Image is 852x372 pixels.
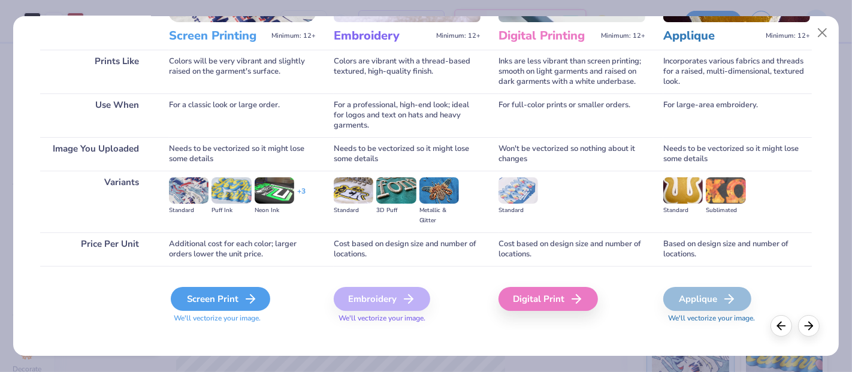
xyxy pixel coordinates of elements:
img: Standard [663,177,703,204]
div: Inks are less vibrant than screen printing; smooth on light garments and raised on dark garments ... [498,50,645,93]
div: Digital Print [498,287,598,311]
div: Applique [663,287,751,311]
span: Minimum: 12+ [271,32,316,40]
div: For a professional, high-end look; ideal for logos and text on hats and heavy garments. [334,93,481,137]
div: For a classic look or large order. [169,93,316,137]
span: We'll vectorize your image. [663,313,810,323]
div: Won't be vectorized so nothing about it changes [498,137,645,171]
div: Cost based on design size and number of locations. [334,232,481,266]
div: Sublimated [706,205,745,216]
div: Embroidery [334,287,430,311]
h3: Embroidery [334,28,431,44]
div: Standard [334,205,373,216]
div: + 3 [297,186,306,207]
div: Colors are vibrant with a thread-based textured, high-quality finish. [334,50,481,93]
div: Additional cost for each color; larger orders lower the unit price. [169,232,316,266]
div: Incorporates various fabrics and threads for a raised, multi-dimensional, textured look. [663,50,810,93]
div: Prints Like [40,50,151,93]
div: Based on design size and number of locations. [663,232,810,266]
img: Standard [169,177,209,204]
div: Metallic & Glitter [419,205,459,226]
div: Needs to be vectorized so it might lose some details [663,137,810,171]
div: Puff Ink [212,205,251,216]
img: Puff Ink [212,177,251,204]
span: Minimum: 12+ [436,32,481,40]
h3: Screen Printing [169,28,267,44]
div: Price Per Unit [40,232,151,266]
span: We'll vectorize your image. [334,313,481,323]
div: Screen Print [171,287,270,311]
div: Needs to be vectorized so it might lose some details [169,137,316,171]
img: Standard [498,177,538,204]
span: Minimum: 12+ [766,32,810,40]
div: 3D Puff [376,205,416,216]
div: Use When [40,93,151,137]
div: For full-color prints or smaller orders. [498,93,645,137]
div: Cost based on design size and number of locations. [498,232,645,266]
div: Needs to be vectorized so it might lose some details [334,137,481,171]
button: Close [811,22,833,44]
img: 3D Puff [376,177,416,204]
div: Neon Ink [255,205,294,216]
span: We'll vectorize your image. [169,313,316,323]
img: Metallic & Glitter [419,177,459,204]
div: Standard [169,205,209,216]
div: Colors will be very vibrant and slightly raised on the garment's surface. [169,50,316,93]
img: Neon Ink [255,177,294,204]
div: Standard [663,205,703,216]
div: For large-area embroidery. [663,93,810,137]
div: Standard [498,205,538,216]
h3: Digital Printing [498,28,596,44]
div: Image You Uploaded [40,137,151,171]
h3: Applique [663,28,761,44]
img: Sublimated [706,177,745,204]
img: Standard [334,177,373,204]
span: Minimum: 12+ [601,32,645,40]
div: Variants [40,171,151,232]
